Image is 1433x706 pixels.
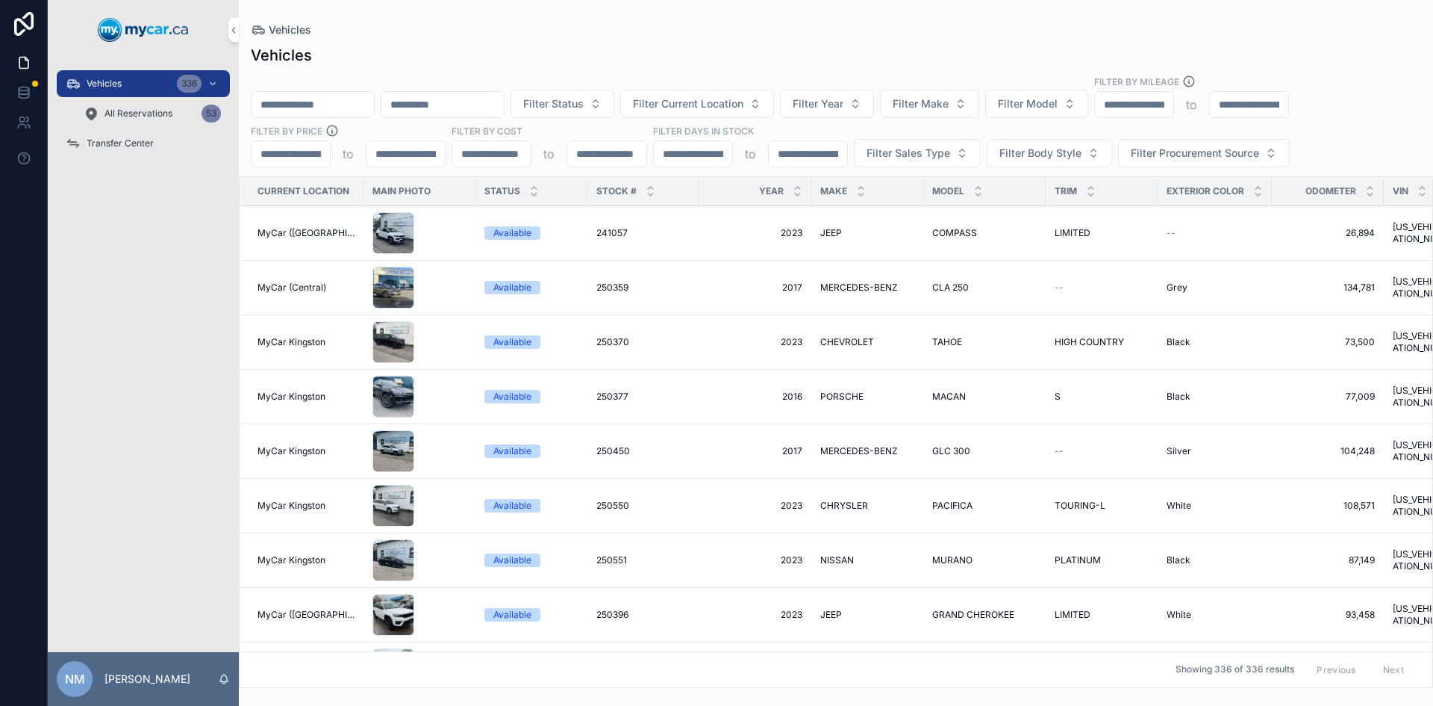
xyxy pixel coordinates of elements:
span: GRAND CHEROKEE [932,609,1014,621]
a: PACIFICA [932,500,1037,512]
a: 2017 [708,282,802,294]
span: LIMITED [1055,227,1090,239]
a: Vehicles336 [57,70,230,97]
span: Exterior Color [1167,185,1244,197]
a: Available [484,335,578,349]
span: -- [1167,227,1176,239]
span: 250370 [596,336,629,348]
span: CLA 250 [932,282,969,294]
a: CLA 250 [932,282,1037,294]
a: Grey [1167,282,1263,294]
button: Select Button [780,90,874,118]
a: MERCEDES-BENZ [820,445,914,457]
div: 53 [202,105,221,123]
a: White [1167,500,1263,512]
a: GLC 300 [932,445,1037,457]
a: MURANO [932,554,1037,566]
a: HIGH COUNTRY [1055,336,1149,348]
a: COMPASS [932,227,1037,239]
div: Available [493,335,531,349]
span: PACIFICA [932,500,972,512]
span: NM [65,670,85,688]
a: NISSAN [820,554,914,566]
span: PORSCHE [820,391,864,403]
a: 250396 [596,609,690,621]
span: Black [1167,336,1190,348]
button: Select Button [985,90,1088,118]
button: Select Button [987,139,1112,167]
span: CHRYSLER [820,500,868,512]
a: GRAND CHEROKEE [932,609,1037,621]
a: 2023 [708,336,802,348]
span: Filter Current Location [633,96,743,111]
a: Black [1167,336,1263,348]
span: Make [820,185,847,197]
label: Filter By Mileage [1094,75,1179,88]
a: Silver [1167,445,1263,457]
button: Select Button [880,90,979,118]
a: 250450 [596,445,690,457]
span: All Reservations [104,108,172,120]
span: COMPASS [932,227,977,239]
a: Available [484,226,578,240]
div: Available [493,499,531,513]
a: PLATINUM [1055,554,1149,566]
a: 250551 [596,554,690,566]
div: Available [493,445,531,458]
a: 108,571 [1281,500,1375,512]
span: MERCEDES-BENZ [820,445,898,457]
span: MERCEDES-BENZ [820,282,898,294]
button: Select Button [620,90,774,118]
a: Available [484,281,578,294]
span: TAHOE [932,336,962,348]
button: Select Button [854,139,981,167]
span: Vehicles [269,22,311,37]
p: to [343,145,354,163]
a: 241057 [596,227,690,239]
p: to [1186,96,1197,114]
span: Year [759,185,784,197]
a: 104,248 [1281,445,1375,457]
span: 250359 [596,282,628,294]
span: Main Photo [372,185,431,197]
span: HIGH COUNTRY [1055,336,1124,348]
div: Available [493,281,531,294]
span: Filter Make [893,96,949,111]
a: 2023 [708,500,802,512]
span: -- [1055,282,1064,294]
span: 250396 [596,609,628,621]
a: 250359 [596,282,690,294]
a: 26,894 [1281,227,1375,239]
a: TOURING-L [1055,500,1149,512]
div: Available [493,390,531,403]
span: 2023 [708,609,802,621]
span: Filter Sales Type [867,146,950,161]
span: Vehicles [87,78,122,90]
a: MyCar Kingston [257,445,355,457]
a: MyCar Kingston [257,554,355,566]
span: MyCar Kingston [257,445,325,457]
a: JEEP [820,609,914,621]
span: MyCar (Central) [257,282,326,294]
span: S [1055,391,1061,403]
span: Odometer [1305,185,1356,197]
a: Available [484,608,578,622]
span: Current Location [257,185,349,197]
a: 73,500 [1281,336,1375,348]
div: 336 [177,75,202,93]
a: MERCEDES-BENZ [820,282,914,294]
a: 134,781 [1281,282,1375,294]
span: 250450 [596,445,630,457]
span: Grey [1167,282,1187,294]
a: Vehicles [251,22,311,37]
span: MURANO [932,554,972,566]
span: Transfer Center [87,137,154,149]
span: Filter Body Style [999,146,1081,161]
a: White [1167,609,1263,621]
p: to [543,145,555,163]
span: MyCar Kingston [257,554,325,566]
